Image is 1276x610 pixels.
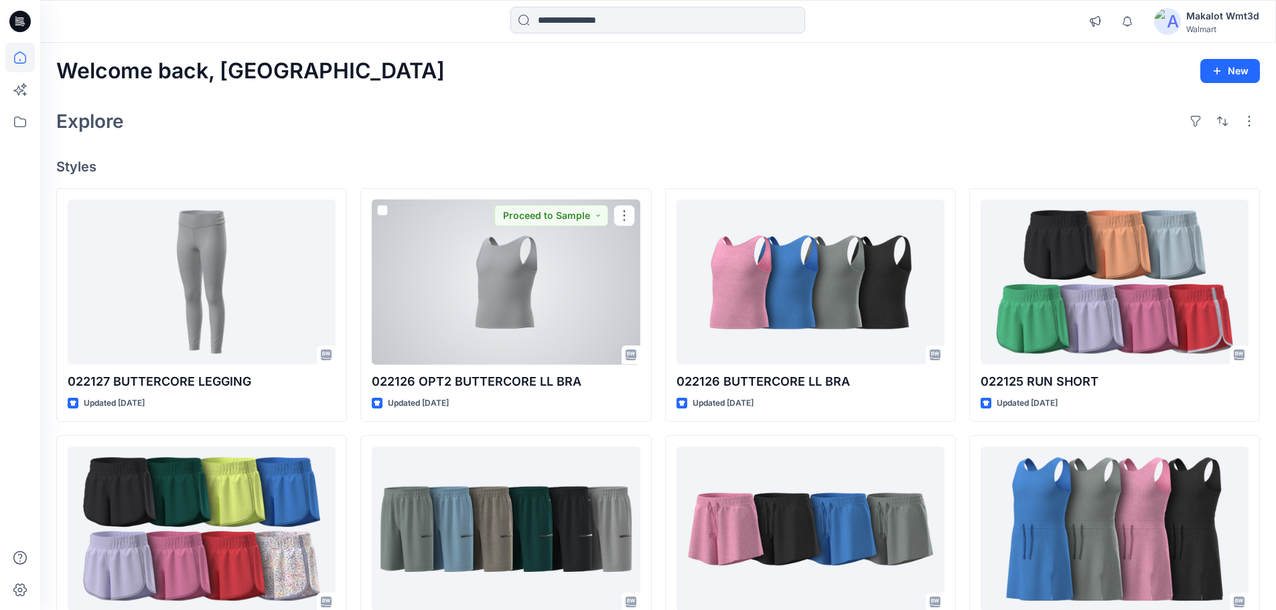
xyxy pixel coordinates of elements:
[372,200,640,365] a: 022126 OPT2 BUTTERCORE LL BRA
[68,200,336,365] a: 022127 BUTTERCORE LEGGING
[56,159,1260,175] h4: Styles
[68,372,336,391] p: 022127 BUTTERCORE LEGGING
[677,200,944,365] a: 022126 BUTTERCORE LL BRA
[981,200,1249,365] a: 022125 RUN SHORT
[981,372,1249,391] p: 022125 RUN SHORT
[56,110,124,132] h2: Explore
[1154,8,1181,35] img: avatar
[388,396,449,410] p: Updated [DATE]
[84,396,145,410] p: Updated [DATE]
[693,396,754,410] p: Updated [DATE]
[1186,8,1259,24] div: Makalot Wmt3d
[1200,59,1260,83] button: New
[372,372,640,391] p: 022126 OPT2 BUTTERCORE LL BRA
[1186,24,1259,34] div: Walmart
[677,372,944,391] p: 022126 BUTTERCORE LL BRA
[56,59,445,84] h2: Welcome back, [GEOGRAPHIC_DATA]
[997,396,1058,410] p: Updated [DATE]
